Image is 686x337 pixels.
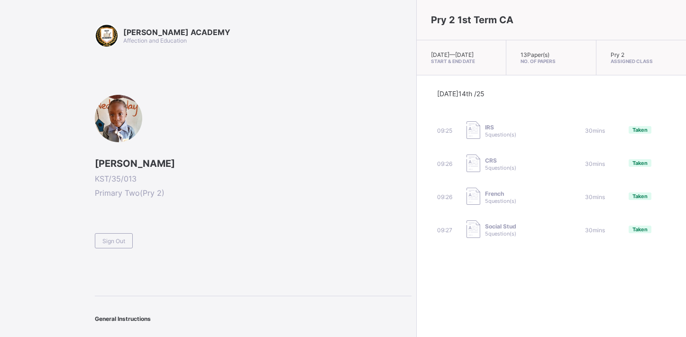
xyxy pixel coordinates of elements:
img: take_paper.cd97e1aca70de81545fe8e300f84619e.svg [466,155,480,172]
span: 30 mins [585,227,605,234]
span: Taken [632,193,648,200]
span: Social Stud [485,223,516,230]
span: Taken [632,160,648,166]
span: [PERSON_NAME] ACADEMY [123,27,230,37]
span: 30 mins [585,193,605,200]
span: 5 question(s) [485,164,516,171]
span: Pry 2 [611,51,624,58]
span: General Instructions [95,315,151,322]
span: Taken [632,226,648,233]
img: take_paper.cd97e1aca70de81545fe8e300f84619e.svg [466,121,480,139]
span: 5 question(s) [485,230,516,237]
span: [DATE] — [DATE] [431,51,474,58]
span: 09:26 [437,160,452,167]
span: 30 mins [585,160,605,167]
span: 09:27 [437,227,452,234]
span: Assigned Class [611,58,672,64]
span: No. of Papers [521,58,581,64]
span: Primary Two ( Pry 2 ) [95,188,412,198]
span: KST/35/013 [95,174,412,183]
img: take_paper.cd97e1aca70de81545fe8e300f84619e.svg [466,188,480,205]
span: [PERSON_NAME] [95,158,412,169]
span: Pry 2 1st Term CA [431,14,513,26]
span: Affection and Education [123,37,187,44]
span: 09:25 [437,127,452,134]
span: 5 question(s) [485,198,516,204]
span: [DATE] 14th /25 [437,90,485,98]
span: Taken [632,127,648,133]
span: Sign Out [102,237,125,245]
span: French [485,190,516,197]
span: 13 Paper(s) [521,51,549,58]
span: IRS [485,124,516,131]
span: CRS [485,157,516,164]
img: take_paper.cd97e1aca70de81545fe8e300f84619e.svg [466,220,480,238]
span: 30 mins [585,127,605,134]
span: 09:26 [437,193,452,200]
span: Start & End Date [431,58,492,64]
span: 5 question(s) [485,131,516,138]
